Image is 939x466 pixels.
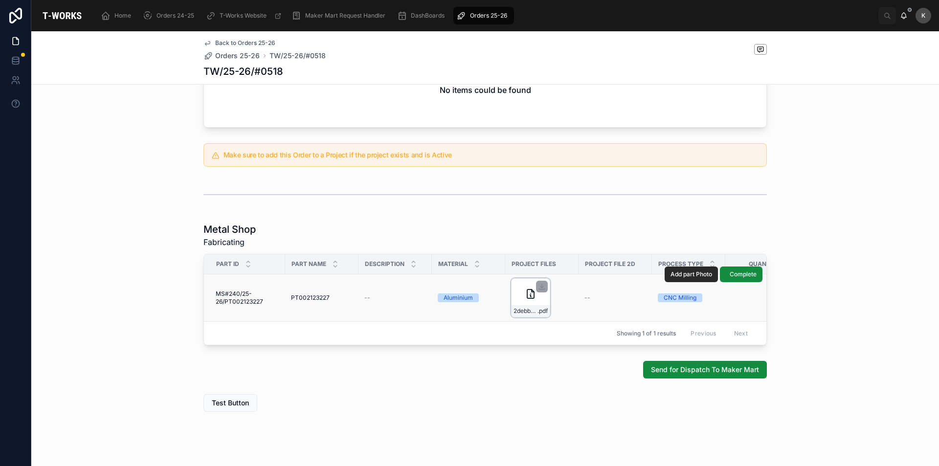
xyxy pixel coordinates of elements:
span: Send for Dispatch To Maker Mart [651,365,759,375]
span: Project File 2D [585,260,635,268]
h1: TW/25-26/#0518 [203,65,283,78]
img: App logo [39,8,85,23]
a: T-Works Website [203,7,287,24]
h5: Make sure to add this Order to a Project if the project exists and is Active [224,152,759,158]
a: DashBoards [394,7,451,24]
a: Orders 25-26 [453,7,514,24]
span: Process Type [658,260,703,268]
span: Quantity [749,260,780,268]
span: Fabricating [203,236,256,248]
span: Orders 25-26 [470,12,507,20]
span: DashBoards [411,12,445,20]
a: Orders 24-25 [140,7,201,24]
span: Material [438,260,468,268]
h2: No items could be found [440,84,531,96]
span: 2debb9dc-682e-4261-aee6-65debcde4a89-PT00212327 [514,307,537,315]
span: -- [364,294,370,302]
a: TW/25-26/#0518 [269,51,326,61]
a: Maker Mart Request Handler [289,7,392,24]
span: .pdf [537,307,548,315]
button: Complete [720,266,762,282]
span: Description [365,260,404,268]
a: Back to Orders 25-26 [203,39,275,47]
span: Home [114,12,131,20]
span: Orders 25-26 [215,51,260,61]
span: Test Button [212,398,249,408]
span: T-Works Website [220,12,267,20]
span: K [921,12,925,20]
button: Send for Dispatch To Maker Mart [643,361,767,378]
span: Orders 24-25 [156,12,194,20]
span: Maker Mart Request Handler [305,12,385,20]
a: Orders 25-26 [203,51,260,61]
div: Aluminium [444,293,473,302]
span: Back to Orders 25-26 [215,39,275,47]
span: Showing 1 of 1 results [617,330,676,337]
span: Part ID [216,260,239,268]
span: MS#240/25-26/PT002123227 [216,290,279,306]
span: Project Files [512,260,556,268]
h1: Metal Shop [203,222,256,236]
span: -- [584,294,590,302]
button: Add part Photo [665,266,718,282]
span: 1 [731,294,793,302]
button: Test Button [203,394,257,412]
span: Add part Photo [671,270,712,278]
a: Home [98,7,138,24]
span: Part Name [291,260,326,268]
span: PT002123227 [291,294,330,302]
div: scrollable content [93,5,878,26]
span: Complete [730,270,757,278]
div: CNC Milling [664,293,696,302]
